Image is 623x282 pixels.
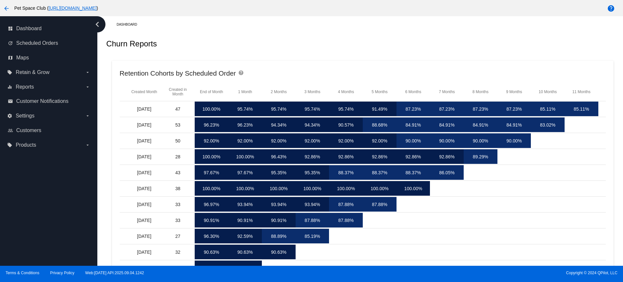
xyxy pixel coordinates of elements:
i: email [8,99,13,104]
mat-cell: 87.23% [397,102,430,116]
mat-cell: 27 [161,229,195,243]
i: settings [7,113,12,118]
mat-cell: 86.05% [430,165,464,180]
h2: Retention Cohorts by Scheduled Order [120,69,236,77]
i: arrow_drop_down [85,113,90,118]
i: chevron_left [92,19,103,30]
mat-header-cell: 4 Months [329,90,363,94]
mat-cell: 90.91% [195,213,228,227]
span: Customers [16,128,41,133]
mat-cell: 95.35% [262,165,296,180]
mat-cell: 90.00% [430,133,464,148]
mat-cell: 95.74% [228,102,262,116]
mat-cell: [DATE] [128,197,161,212]
mat-cell: 88.37% [329,165,363,180]
mat-cell: 38 [161,181,195,196]
mat-cell: 50 [161,133,195,148]
mat-cell: 100.00% [195,181,228,196]
span: Copyright © 2024 QPilot, LLC [317,271,617,275]
mat-cell: 90.00% [497,133,531,148]
span: Reports [16,84,34,90]
mat-cell: 87.23% [497,102,531,116]
a: dashboard Dashboard [8,23,90,34]
span: Scheduled Orders [16,40,58,46]
mat-cell: 28 [161,149,195,164]
mat-cell: 87.23% [464,102,497,116]
mat-header-cell: 8 Months [464,90,497,94]
mat-cell: 92.86% [296,149,329,164]
mat-cell: 90.63% [228,245,262,259]
mat-header-cell: 1 Month [228,90,262,94]
mat-header-cell: Created in Month [161,87,195,96]
mat-cell: 88.89% [262,229,296,243]
i: local_offer [7,142,12,148]
mat-cell: 92.00% [296,133,329,148]
i: local_offer [7,70,12,75]
mat-cell: 97.67% [195,165,228,180]
mat-icon: help [238,70,246,78]
i: update [8,41,13,46]
mat-cell: 90.91% [262,213,296,227]
mat-cell: [DATE] [128,102,161,116]
mat-cell: 87.88% [363,197,397,212]
span: Retain & Grow [16,69,49,75]
i: equalizer [7,84,12,90]
a: email Customer Notifications [8,96,90,106]
mat-cell: [DATE] [128,133,161,148]
mat-cell: 96.97% [195,197,228,212]
mat-cell: 90.91% [228,213,262,227]
mat-cell: [DATE] [128,117,161,132]
mat-header-cell: 7 Months [430,90,464,94]
i: map [8,55,13,60]
span: Customer Notifications [16,98,68,104]
mat-cell: 43 [161,165,195,180]
span: Dashboard [16,26,42,31]
mat-icon: arrow_back [3,5,10,12]
mat-cell: 88.37% [363,165,397,180]
mat-cell: 90.57% [329,117,363,132]
mat-header-cell: 11 Months [565,90,598,94]
mat-cell: 83.02% [531,117,565,132]
span: Settings [16,113,34,119]
mat-cell: 100.00% [228,149,262,164]
mat-cell: 87.88% [296,213,329,227]
i: dashboard [8,26,13,31]
span: Products [16,142,36,148]
mat-cell: 84.91% [430,117,464,132]
mat-cell: [DATE] [128,229,161,243]
mat-cell: 95.35% [296,165,329,180]
a: Terms & Conditions [6,271,39,275]
mat-cell: 100.00% [296,181,329,196]
mat-cell: 85.11% [531,102,565,116]
mat-cell: 95.74% [329,102,363,116]
mat-header-cell: 6 Months [397,90,430,94]
mat-cell: 90.63% [262,245,296,259]
mat-cell: 100.00% [195,102,228,116]
a: Privacy Policy [50,271,75,275]
mat-cell: 85.19% [296,229,329,243]
a: map Maps [8,53,90,63]
mat-cell: 100.00% [262,181,296,196]
span: Maps [16,55,29,61]
mat-cell: 84.91% [464,117,497,132]
mat-cell: 90.00% [397,133,430,148]
mat-cell: [DATE] [128,213,161,227]
mat-header-cell: 9 Months [497,90,531,94]
mat-cell: 92.86% [430,149,464,164]
mat-header-cell: 3 Months [296,90,329,94]
mat-cell: 33 [161,197,195,212]
mat-cell: 100.00% [228,261,262,275]
mat-header-cell: End of Month [195,90,228,94]
mat-header-cell: 2 Months [262,90,296,94]
i: arrow_drop_down [85,70,90,75]
mat-cell: 84.91% [497,117,531,132]
mat-cell: 100.00% [329,181,363,196]
mat-cell: 95.74% [296,102,329,116]
mat-cell: 89.29% [464,149,497,164]
span: Pet Space Club ( ) [14,6,98,11]
mat-cell: [DATE] [128,261,161,275]
mat-cell: 97.67% [228,165,262,180]
mat-cell: 92.86% [363,149,397,164]
mat-cell: 94.34% [296,117,329,132]
mat-cell: 84.91% [397,117,430,132]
